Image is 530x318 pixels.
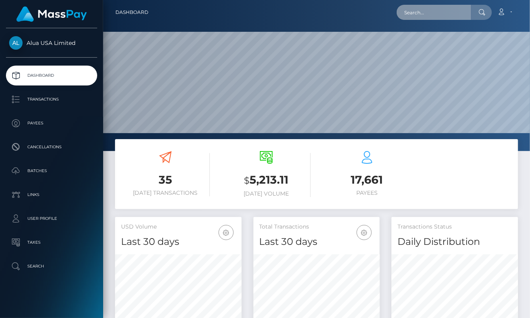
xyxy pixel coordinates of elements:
p: Batches [9,165,94,177]
a: Taxes [6,233,97,252]
span: Alua USA Limited [6,39,97,47]
a: Links [6,185,97,205]
a: Batches [6,161,97,181]
h6: Payees [323,190,411,196]
h4: Last 30 days [121,235,236,249]
p: Transactions [9,93,94,105]
h4: Last 30 days [259,235,374,249]
h6: [DATE] Transactions [121,190,210,196]
p: User Profile [9,213,94,225]
p: Taxes [9,237,94,248]
p: Links [9,189,94,201]
p: Dashboard [9,70,94,81]
a: Transactions [6,89,97,109]
h3: 35 [121,172,210,188]
small: $ [244,175,250,186]
a: User Profile [6,209,97,229]
input: Search... [397,5,471,20]
h4: Daily Distribution [397,235,512,249]
h5: Transactions Status [397,223,512,231]
p: Cancellations [9,141,94,153]
p: Search [9,260,94,272]
a: Dashboard [6,66,97,85]
img: Alua USA Limited [9,36,23,50]
h6: [DATE] Volume [222,190,311,197]
h3: 5,213.11 [222,172,311,188]
a: Search [6,256,97,276]
a: Dashboard [115,4,148,21]
a: Cancellations [6,137,97,157]
h5: Total Transactions [259,223,374,231]
a: Payees [6,113,97,133]
img: MassPay Logo [16,6,87,22]
h3: 17,661 [323,172,411,188]
h5: USD Volume [121,223,236,231]
p: Payees [9,117,94,129]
